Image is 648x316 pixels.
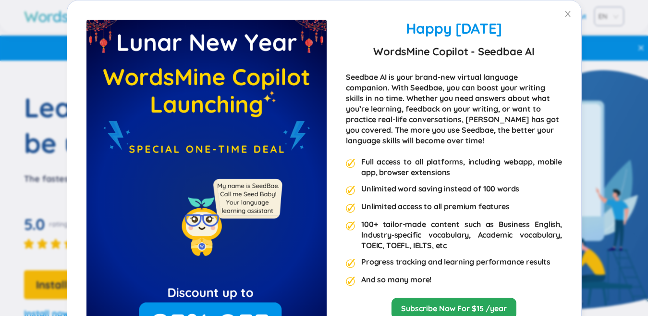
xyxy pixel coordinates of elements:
img: premium [346,203,355,213]
div: Unlimited word saving instead of 100 words [361,183,519,195]
img: premium [346,159,355,168]
span: close [564,10,572,18]
img: premium [346,221,355,231]
div: Progress tracking and learning performance results [361,256,550,268]
a: Subscribe Now For $15 /year [401,303,507,314]
img: premium [346,259,355,268]
div: Seedbae AI is your brand-new virtual language companion. With Seedbae, you can boost your writing... [346,72,562,146]
span: Happy [DATE] [405,19,501,38]
img: premium [346,186,355,195]
div: Unlimited access to all premium features [361,201,510,213]
div: And so many more! [361,274,431,286]
button: Close [554,0,581,27]
strong: WordsMine Copilot - Seedbae AI [373,43,534,60]
div: 100+ tailor-made content such as Business English, Industry-specific vocabulary, Academic vocabul... [361,219,562,251]
img: premium [346,277,355,286]
div: Full access to all platforms, including webapp, mobile app, browser extensions [361,156,562,177]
